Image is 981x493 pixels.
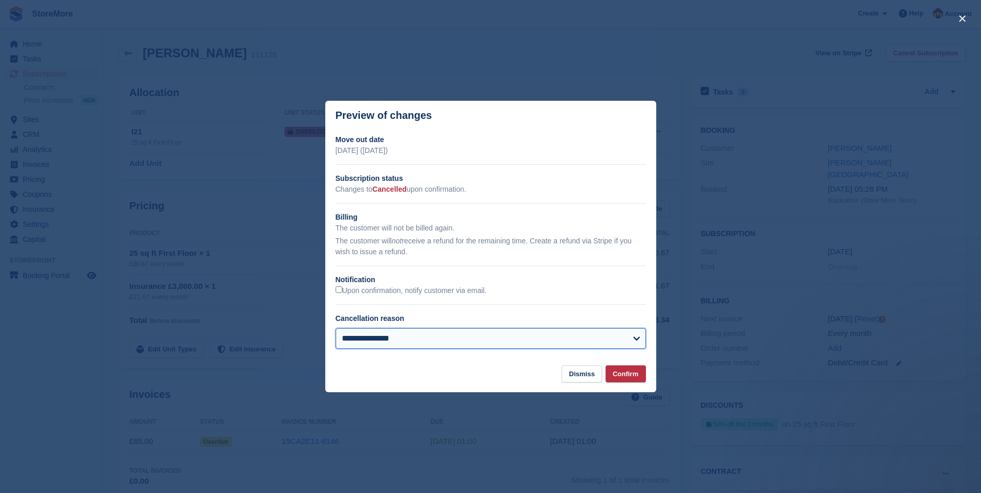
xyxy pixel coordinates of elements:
[336,236,646,257] p: The customer will receive a refund for the remaining time. Create a refund via Stripe if you wish...
[336,145,646,156] p: [DATE] ([DATE])
[336,212,646,223] h2: Billing
[562,365,602,382] button: Dismiss
[336,173,646,184] h2: Subscription status
[606,365,646,382] button: Confirm
[336,134,646,145] h2: Move out date
[391,237,401,245] em: not
[336,184,646,195] p: Changes to upon confirmation.
[954,10,971,27] button: close
[336,274,646,285] h2: Notification
[336,110,432,121] p: Preview of changes
[336,286,487,296] label: Upon confirmation, notify customer via email.
[372,185,406,193] span: Cancelled
[336,223,646,234] p: The customer will not be billed again.
[336,314,404,322] label: Cancellation reason
[336,286,342,293] input: Upon confirmation, notify customer via email.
